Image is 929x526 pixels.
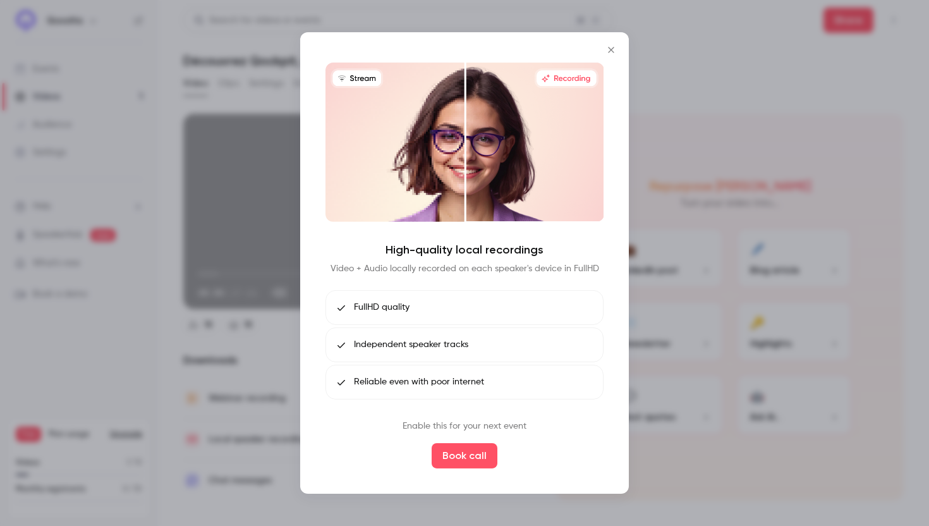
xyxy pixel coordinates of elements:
[354,376,484,389] span: Reliable even with poor internet
[331,262,599,275] p: Video + Audio locally recorded on each speaker's device in FullHD
[403,420,526,433] p: Enable this for your next event
[432,443,497,468] button: Book call
[354,301,410,314] span: FullHD quality
[354,338,468,352] span: Independent speaker tracks
[386,242,543,257] h4: High-quality local recordings
[598,37,624,63] button: Close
